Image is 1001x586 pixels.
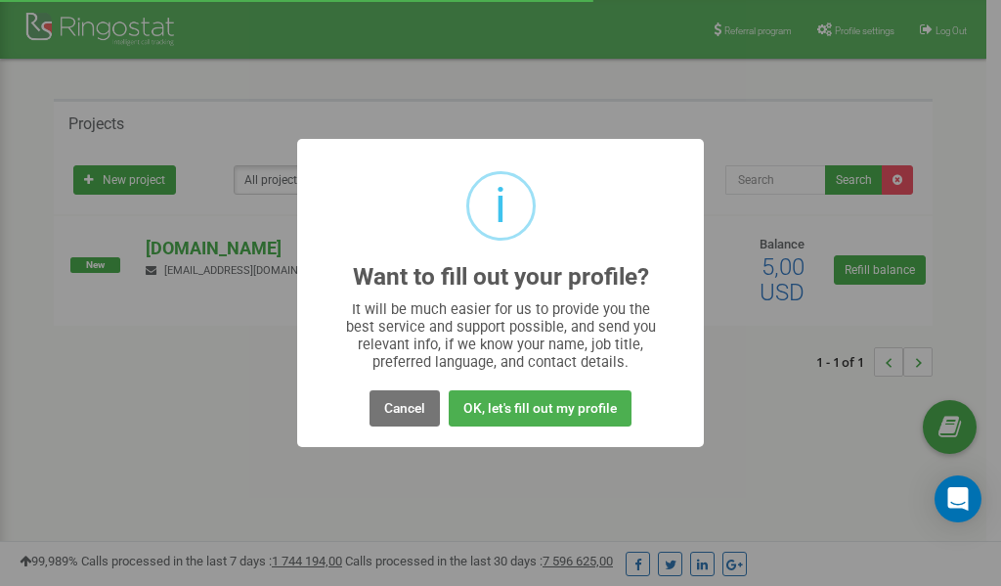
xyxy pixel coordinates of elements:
[353,264,649,291] h2: Want to fill out your profile?
[449,390,631,427] button: OK, let's fill out my profile
[336,300,666,371] div: It will be much easier for us to provide you the best service and support possible, and send you ...
[495,174,506,238] div: i
[370,390,440,427] button: Cancel
[935,475,981,522] div: Open Intercom Messenger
